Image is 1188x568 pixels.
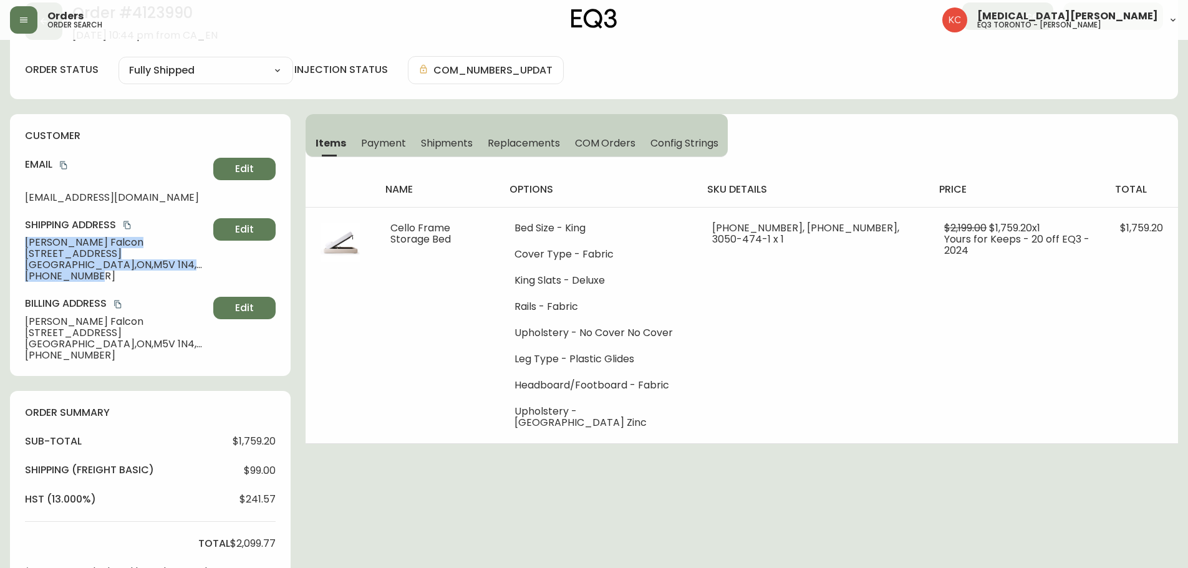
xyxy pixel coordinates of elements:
[942,7,967,32] img: 6487344ffbf0e7f3b216948508909409
[1115,183,1168,196] h4: total
[239,494,276,505] span: $241.57
[989,221,1040,235] span: $1,759.20 x 1
[514,380,682,391] li: Headboard/Footboard - Fabric
[939,183,1095,196] h4: price
[235,301,254,315] span: Edit
[25,259,208,271] span: [GEOGRAPHIC_DATA] , ON , M5V 1N4 , CA
[25,63,99,77] label: order status
[47,11,84,21] span: Orders
[25,339,208,350] span: [GEOGRAPHIC_DATA] , ON , M5V 1N4 , CA
[230,538,276,549] span: $2,099.77
[707,183,920,196] h4: sku details
[977,21,1101,29] h5: eq3 toronto - [PERSON_NAME]
[514,327,682,339] li: Upholstery - No Cover No Cover
[25,350,208,361] span: [PHONE_NUMBER]
[25,406,276,420] h4: order summary
[390,221,451,246] span: Cello Frame Storage Bed
[514,249,682,260] li: Cover Type - Fabric
[1120,221,1163,235] span: $1,759.20
[514,406,682,428] li: Upholstery - [GEOGRAPHIC_DATA] Zinc
[25,327,208,339] span: [STREET_ADDRESS]
[514,275,682,286] li: King Slats - Deluxe
[25,237,208,248] span: [PERSON_NAME] Falcon
[944,221,987,235] span: $2,199.00
[361,137,406,150] span: Payment
[571,9,617,29] img: logo
[213,297,276,319] button: Edit
[944,232,1089,258] span: Yours for Keeps - 20 off EQ3 - 2024
[112,298,124,310] button: copy
[25,463,154,477] h4: Shipping ( Freight Basic )
[712,221,899,246] span: [PHONE_NUMBER], [PHONE_NUMBER], 3050-474-1 x 1
[514,301,682,312] li: Rails - Fabric
[72,30,218,41] span: [DATE] 10:44 pm from CA_EN
[198,537,230,551] h4: total
[977,11,1158,21] span: [MEDICAL_DATA][PERSON_NAME]
[509,183,687,196] h4: options
[25,316,208,327] span: [PERSON_NAME] Falcon
[25,192,208,203] span: [EMAIL_ADDRESS][DOMAIN_NAME]
[25,218,208,232] h4: Shipping Address
[25,158,208,171] h4: Email
[25,435,82,448] h4: sub-total
[575,137,636,150] span: COM Orders
[57,159,70,171] button: copy
[321,223,360,262] img: c96e6e17-6e46-4d5c-8153-ec1bb4dfa3f7.jpg
[47,21,102,29] h5: order search
[235,162,254,176] span: Edit
[316,137,346,150] span: Items
[235,223,254,236] span: Edit
[488,137,559,150] span: Replacements
[25,493,96,506] h4: hst (13.000%)
[385,183,489,196] h4: name
[25,129,276,143] h4: customer
[213,218,276,241] button: Edit
[650,137,718,150] span: Config Strings
[294,63,388,77] h4: injection status
[244,465,276,476] span: $99.00
[421,137,473,150] span: Shipments
[514,354,682,365] li: Leg Type - Plastic Glides
[233,436,276,447] span: $1,759.20
[514,223,682,234] li: Bed Size - King
[25,271,208,282] span: [PHONE_NUMBER]
[25,248,208,259] span: [STREET_ADDRESS]
[121,219,133,231] button: copy
[25,297,208,310] h4: Billing Address
[213,158,276,180] button: Edit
